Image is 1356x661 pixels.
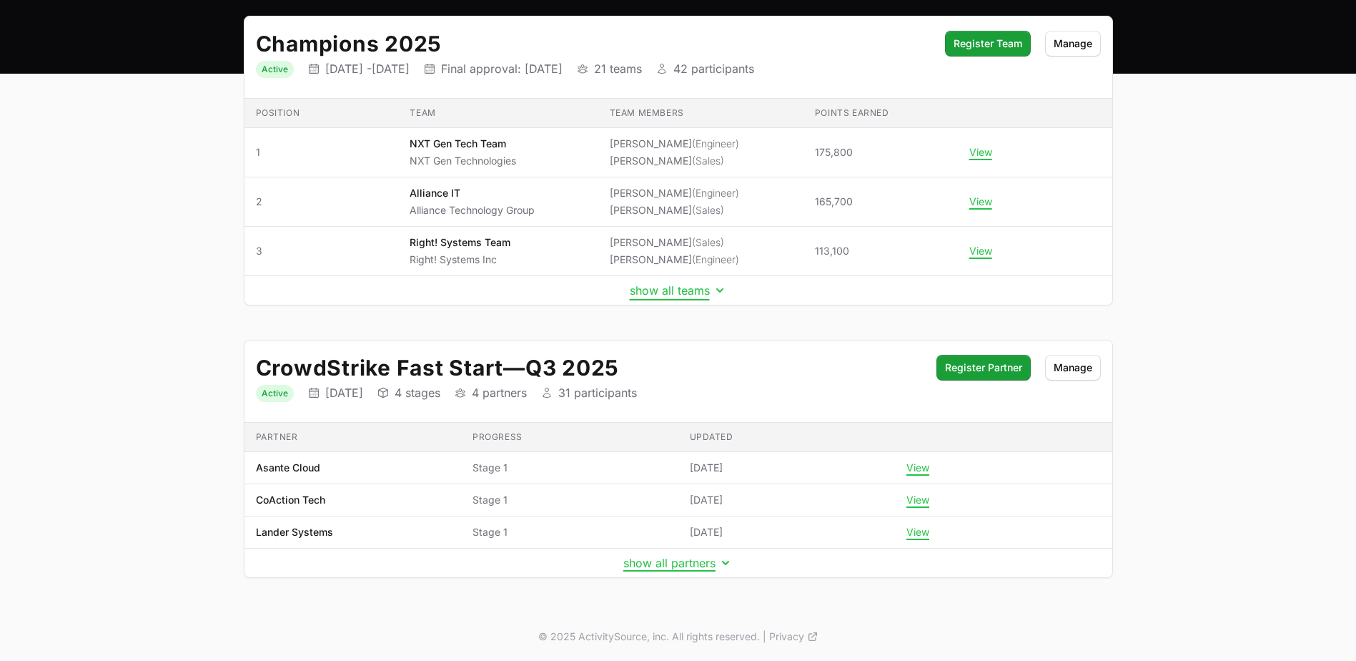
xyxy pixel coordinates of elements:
p: © 2025 ActivitySource, inc. All rights reserved. [538,630,760,644]
button: show all teams [630,283,727,298]
th: Updated [678,423,896,452]
th: Partner [244,423,462,452]
span: (Sales) [692,204,724,216]
button: View [906,494,929,506]
th: Team members [598,99,803,128]
span: Register Team [954,35,1022,52]
span: (Engineer) [692,253,739,265]
p: 4 partners [472,386,527,400]
li: [PERSON_NAME] [610,154,739,168]
th: Position [244,99,399,128]
p: 4 stages [395,386,440,400]
span: — [503,355,525,381]
p: [DATE] [325,386,363,400]
p: Right! Systems Team [410,235,510,250]
span: Stage 1 [472,461,667,475]
button: View [969,245,992,258]
p: Final approval: [DATE] [441,62,563,76]
button: Register Partner [936,355,1031,381]
th: Points earned [803,99,958,128]
li: [PERSON_NAME] [610,137,739,151]
button: View [906,461,929,474]
button: show all partners [623,556,733,570]
span: 1 [256,145,387,160]
button: View [906,526,929,539]
span: (Sales) [692,155,724,167]
span: [DATE] [690,461,723,475]
span: Stage 1 [472,525,667,539]
span: 113,100 [815,244,849,258]
p: 21 teams [594,62,642,76]
span: 3 [256,244,387,258]
span: Register Partner [945,359,1022,376]
p: Right! Systems Inc [410,253,510,267]
p: NXT Gen Tech Team [410,137,516,151]
p: 42 participants [673,62,754,76]
li: [PERSON_NAME] [610,253,739,267]
button: View [969,146,992,159]
h2: Champions 2025 [256,31,931,57]
span: Stage 1 [472,493,667,507]
button: Register Team [945,31,1031,57]
th: Progress [461,423,678,452]
p: CoAction Tech [256,493,325,507]
p: Lander Systems [256,525,333,539]
div: Initiative details [244,16,1113,305]
p: Asante Cloud [256,461,320,475]
span: [DATE] [690,493,723,507]
p: NXT Gen Technologies [410,154,516,168]
div: Initiative details [244,340,1113,578]
li: [PERSON_NAME] [610,203,739,217]
button: View [969,195,992,208]
button: Manage [1045,31,1101,57]
p: Alliance Technology Group [410,203,535,217]
p: [DATE] - [DATE] [325,62,410,76]
span: (Engineer) [692,187,739,199]
li: [PERSON_NAME] [610,186,739,200]
li: [PERSON_NAME] [610,235,739,250]
p: 31 participants [558,386,637,400]
span: [DATE] [690,525,723,539]
a: Privacy [769,630,818,644]
span: Manage [1054,35,1092,52]
button: Manage [1045,355,1101,381]
th: Team [398,99,598,128]
span: 165,700 [815,195,853,209]
p: Alliance IT [410,186,535,200]
span: 175,800 [815,145,853,160]
span: 2 [256,195,387,209]
span: (Engineer) [692,137,739,150]
span: | [763,630,766,644]
span: (Sales) [692,236,724,248]
span: Manage [1054,359,1092,376]
h2: CrowdStrike Fast Start Q3 2025 [256,355,922,381]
